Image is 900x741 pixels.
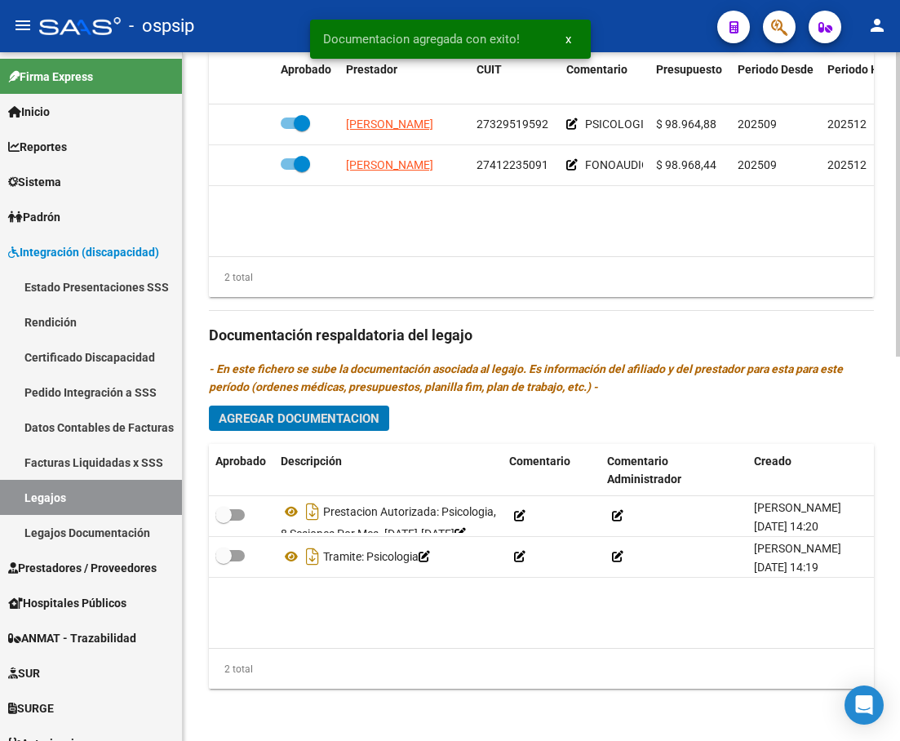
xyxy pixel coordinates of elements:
span: [DATE] 14:19 [754,561,818,574]
span: 27412235091 [477,158,548,171]
div: Open Intercom Messenger [845,686,884,725]
span: Agregar Documentacion [219,411,379,426]
datatable-header-cell: Comentario [503,444,601,498]
div: 2 total [209,268,253,286]
span: $ 98.968,44 [656,158,716,171]
datatable-header-cell: Aprobado [209,444,274,498]
span: Creado [754,455,791,468]
span: - ospsip [129,8,194,44]
button: x [552,24,584,54]
span: PSICOLOGIA-[DATE] Y [DATE] 14 HS-[PERSON_NAME] 3202 [585,118,884,131]
span: 27329519592 [477,118,548,131]
span: x [565,32,571,47]
div: Prestacion Autorizada: Psicologia, 8 Sesiones Por Mes. [DATE]-[DATE] [281,499,496,533]
datatable-header-cell: Creado [747,444,878,498]
span: Reportes [8,138,67,156]
span: Descripción [281,455,342,468]
span: Prestadores / Proveedores [8,559,157,577]
span: ANMAT - Trazabilidad [8,629,136,647]
datatable-header-cell: Comentario Administrador [601,444,747,498]
datatable-header-cell: Comentario [560,52,650,106]
span: 202509 [738,158,777,171]
datatable-header-cell: Aprobado [274,52,339,106]
i: - En este fichero se sube la documentación asociada al legajo. Es información del afiliado y del ... [209,362,843,393]
datatable-header-cell: Descripción [274,444,503,498]
span: SURGE [8,699,54,717]
span: [DATE] 14:20 [754,520,818,533]
i: Descargar documento [302,499,323,525]
span: Hospitales Públicos [8,594,126,612]
span: [PERSON_NAME] [346,158,433,171]
span: [PERSON_NAME] [754,501,841,514]
div: Tramite: Psicologia [281,544,496,570]
span: Inicio [8,103,50,121]
mat-icon: menu [13,16,33,35]
span: Sistema [8,173,61,191]
span: Presupuesto [656,63,722,76]
h3: Documentación respaldatoria del legajo [209,324,874,347]
span: [PERSON_NAME] [754,542,841,555]
span: Aprobado [215,455,266,468]
span: Periodo Desde [738,63,814,76]
span: Comentario [509,455,570,468]
datatable-header-cell: Prestador [339,52,470,106]
span: 202512 [827,118,867,131]
span: 202512 [827,158,867,171]
span: $ 98.964,88 [656,118,716,131]
span: Aprobado [281,63,331,76]
span: Padrón [8,208,60,226]
span: Integración (discapacidad) [8,243,159,261]
span: SUR [8,664,40,682]
span: [PERSON_NAME] [346,118,433,131]
mat-icon: person [867,16,887,35]
span: Documentacion agregada con exito! [323,31,520,47]
i: Descargar documento [302,544,323,570]
div: 2 total [209,660,253,678]
span: Firma Express [8,68,93,86]
datatable-header-cell: Presupuesto [650,52,731,106]
span: 202509 [738,118,777,131]
span: Comentario Administrador [607,455,681,486]
datatable-header-cell: Periodo Desde [731,52,821,106]
datatable-header-cell: CUIT [470,52,560,106]
button: Agregar Documentacion [209,406,389,431]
